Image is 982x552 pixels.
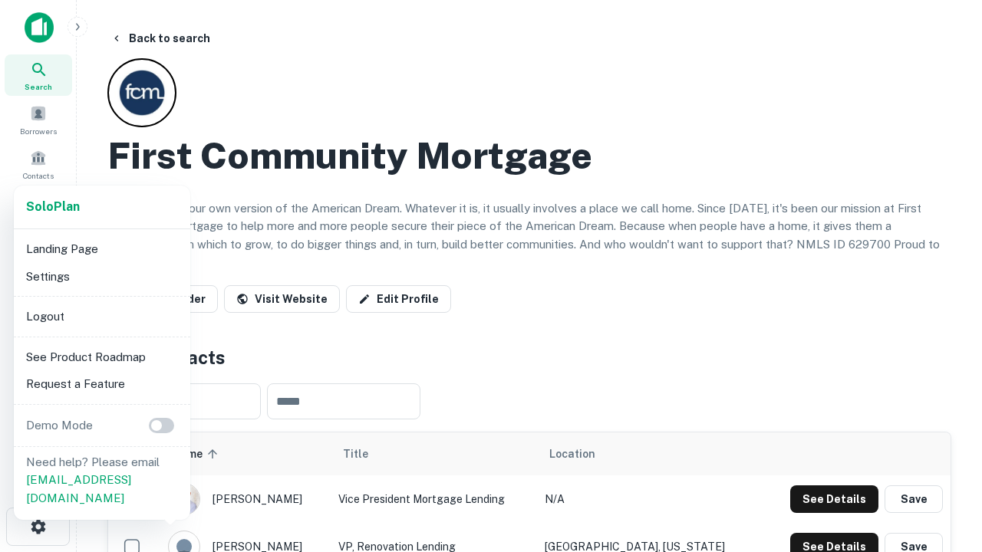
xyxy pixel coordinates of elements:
li: Settings [20,263,184,291]
iframe: Chat Widget [905,429,982,503]
p: Demo Mode [20,416,99,435]
strong: Solo Plan [26,199,80,214]
p: Need help? Please email [26,453,178,508]
a: [EMAIL_ADDRESS][DOMAIN_NAME] [26,473,131,504]
a: SoloPlan [26,198,80,216]
li: See Product Roadmap [20,343,184,371]
li: Logout [20,303,184,330]
li: Landing Page [20,235,184,263]
li: Request a Feature [20,370,184,398]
